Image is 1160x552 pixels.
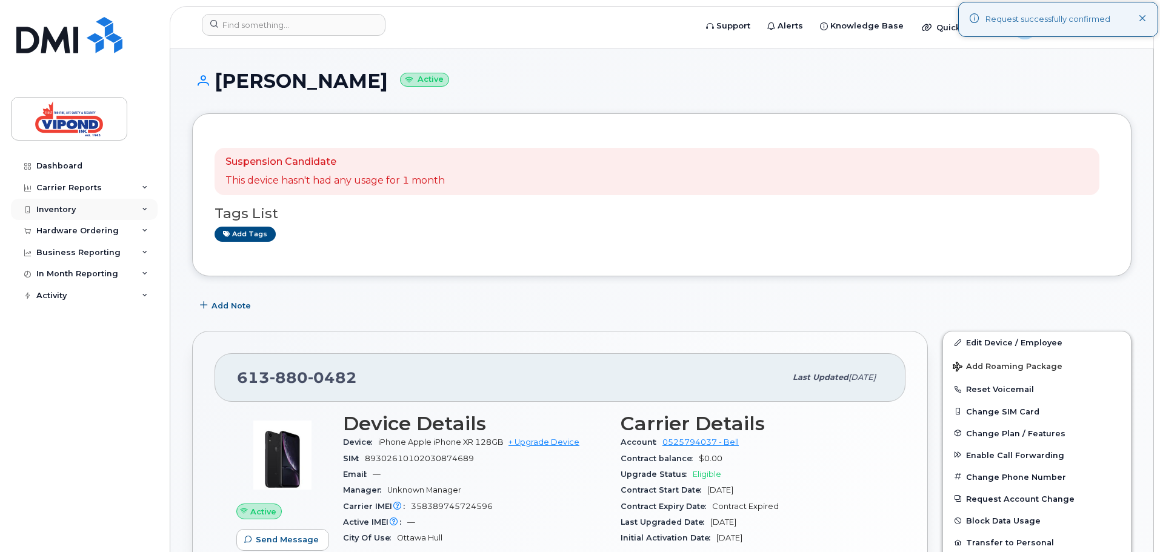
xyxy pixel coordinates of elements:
[236,529,329,551] button: Send Message
[256,534,319,545] span: Send Message
[943,401,1131,422] button: Change SIM Card
[215,227,276,242] a: Add tags
[707,485,733,494] span: [DATE]
[192,70,1132,91] h1: [PERSON_NAME]
[308,368,357,387] span: 0482
[397,533,442,542] span: Ottawa Hull
[943,331,1131,353] a: Edit Device / Employee
[943,444,1131,466] button: Enable Call Forwarding
[953,362,1062,373] span: Add Roaming Package
[365,454,474,463] span: 89302610102030874689
[943,466,1131,488] button: Change Phone Number
[343,502,411,511] span: Carrier IMEI
[192,294,261,316] button: Add Note
[270,368,308,387] span: 880
[716,533,742,542] span: [DATE]
[621,485,707,494] span: Contract Start Date
[225,155,445,169] p: Suspension Candidate
[508,437,579,447] a: + Upgrade Device
[662,437,739,447] a: 0525794037 - Bell
[621,454,699,463] span: Contract balance
[411,502,493,511] span: 358389745724596
[215,206,1109,221] h3: Tags List
[712,502,779,511] span: Contract Expired
[621,413,884,434] h3: Carrier Details
[343,533,397,542] span: City Of Use
[621,470,693,479] span: Upgrade Status
[985,13,1110,25] div: Request successfully confirmed
[621,533,716,542] span: Initial Activation Date
[693,470,721,479] span: Eligible
[387,485,461,494] span: Unknown Manager
[943,488,1131,510] button: Request Account Change
[400,73,449,87] small: Active
[943,353,1131,378] button: Add Roaming Package
[621,437,662,447] span: Account
[966,428,1065,437] span: Change Plan / Features
[343,413,606,434] h3: Device Details
[343,517,407,527] span: Active IMEI
[343,485,387,494] span: Manager
[699,454,722,463] span: $0.00
[343,437,378,447] span: Device
[943,510,1131,531] button: Block Data Usage
[250,506,276,517] span: Active
[343,454,365,463] span: SIM
[373,470,381,479] span: —
[621,517,710,527] span: Last Upgraded Date
[378,437,504,447] span: iPhone Apple iPhone XR 128GB
[246,419,319,491] img: image20231002-3703462-1qb80zy.jpeg
[212,300,251,311] span: Add Note
[621,502,712,511] span: Contract Expiry Date
[225,174,445,188] p: This device hasn't had any usage for 1 month
[710,517,736,527] span: [DATE]
[407,517,415,527] span: —
[943,422,1131,444] button: Change Plan / Features
[966,450,1064,459] span: Enable Call Forwarding
[943,378,1131,400] button: Reset Voicemail
[793,373,848,382] span: Last updated
[237,368,357,387] span: 613
[848,373,876,382] span: [DATE]
[343,470,373,479] span: Email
